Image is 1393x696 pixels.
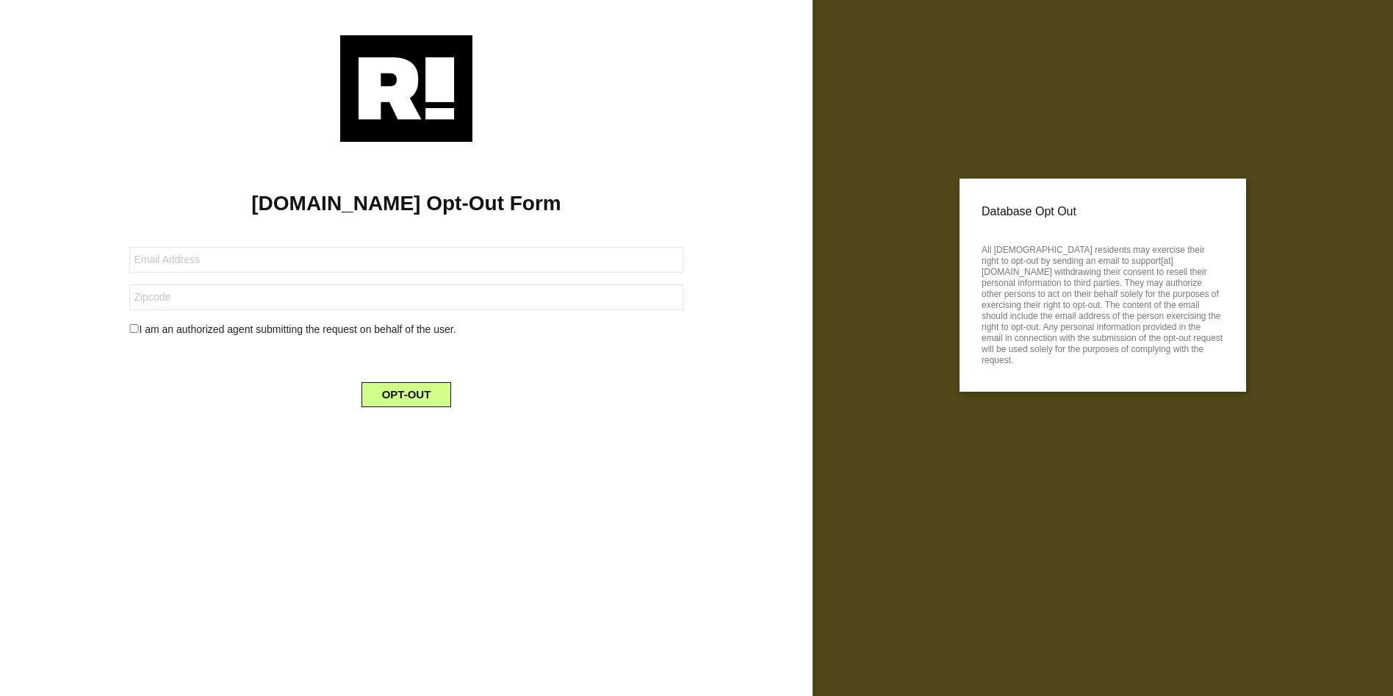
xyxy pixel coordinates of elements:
img: Retention.com [340,35,472,142]
h1: [DOMAIN_NAME] Opt-Out Form [22,191,791,216]
input: Email Address [129,247,683,273]
div: I am an authorized agent submitting the request on behalf of the user. [118,322,694,337]
input: Zipcode [129,284,683,310]
p: All [DEMOGRAPHIC_DATA] residents may exercise their right to opt-out by sending an email to suppo... [982,240,1224,366]
button: OPT-OUT [361,382,452,407]
p: Database Opt Out [982,201,1224,223]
